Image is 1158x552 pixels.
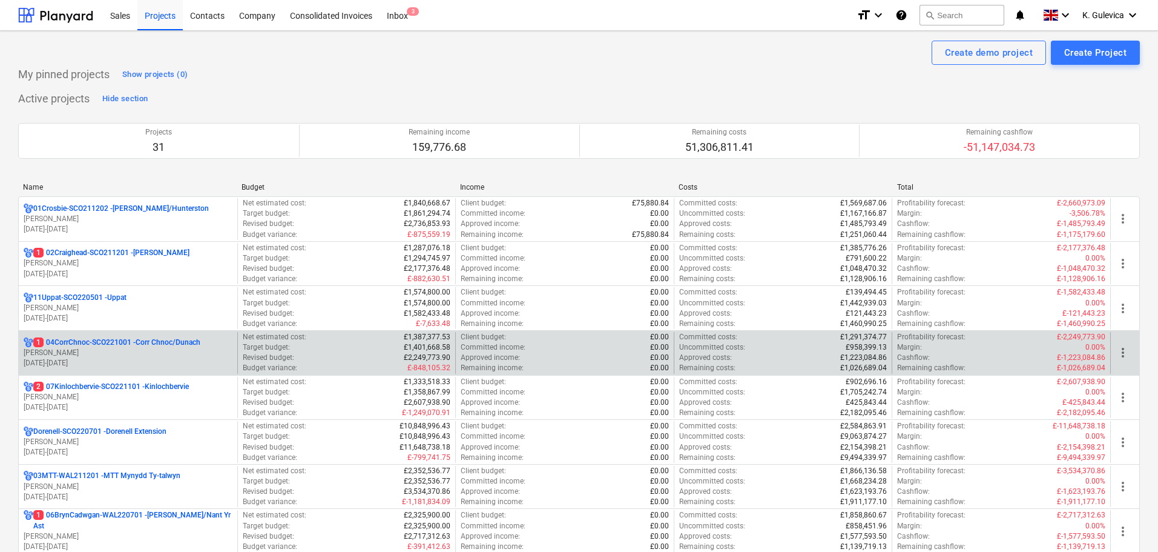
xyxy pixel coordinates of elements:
[679,230,735,240] p: Remaining costs :
[461,353,520,363] p: Approved income :
[461,363,524,373] p: Remaining income :
[243,431,290,442] p: Target budget :
[650,319,669,329] p: £0.00
[1057,274,1105,284] p: £-1,128,906.16
[24,348,232,358] p: [PERSON_NAME]
[243,274,297,284] p: Budget variance :
[840,442,887,453] p: £2,154,398.21
[964,140,1035,155] p: -51,147,034.73
[461,421,506,431] p: Client budget :
[461,408,524,418] p: Remaining income :
[945,45,1033,61] div: Create demo project
[650,298,669,308] p: £0.00
[679,298,745,308] p: Uncommitted costs :
[897,264,930,274] p: Cashflow :
[1057,319,1105,329] p: £-1,460,990.25
[1057,408,1105,418] p: £-2,182,095.46
[650,219,669,229] p: £0.00
[24,338,232,368] div: 104CorrChnoc-SCO221001 -Corr Chnoc/Dunach[PERSON_NAME][DATE]-[DATE]
[404,353,450,363] p: £2,249,773.90
[461,219,520,229] p: Approved income :
[24,313,232,324] p: [DATE] - [DATE]
[897,308,930,319] p: Cashflow :
[679,198,737,208] p: Committed costs :
[404,298,450,308] p: £1,574,800.00
[897,476,922,487] p: Margin :
[400,421,450,431] p: £10,848,996.43
[897,274,966,284] p: Remaining cashflow :
[679,319,735,329] p: Remaining costs :
[243,466,306,476] p: Net estimated cost :
[1116,435,1130,450] span: more_vert
[24,510,232,552] div: 106BrynCadwgan-WAL220701 -[PERSON_NAME]/Nant Yr Ast[PERSON_NAME][DATE]-[DATE]
[897,208,922,219] p: Margin :
[650,363,669,373] p: £0.00
[897,377,966,387] p: Profitability forecast :
[461,466,506,476] p: Client budget :
[1057,264,1105,274] p: £-1,048,470.32
[402,408,450,418] p: £-1,249,070.91
[840,353,887,363] p: £1,223,084.86
[650,476,669,487] p: £0.00
[897,319,966,329] p: Remaining cashflow :
[23,183,232,191] div: Name
[461,319,524,329] p: Remaining income :
[1057,243,1105,253] p: £-2,177,376.48
[24,531,232,542] p: [PERSON_NAME]
[1085,298,1105,308] p: 0.00%
[24,427,232,457] div: Dorenell-SCO220701 -Dorenell Extension[PERSON_NAME][DATE]-[DATE]
[24,471,232,502] div: 03MTT-WAL211201 -MTT Mynydd Ty-talwyn[PERSON_NAME][DATE]-[DATE]
[650,342,669,353] p: £0.00
[461,253,525,264] p: Committed income :
[1062,397,1105,408] p: £-425,843.44
[840,332,887,342] p: £1,291,374.77
[840,466,887,476] p: £1,866,136.58
[650,442,669,453] p: £0.00
[404,466,450,476] p: £2,352,536.77
[404,243,450,253] p: £1,287,076.18
[243,487,294,497] p: Revised budget :
[679,453,735,463] p: Remaining costs :
[679,431,745,442] p: Uncommitted costs :
[1057,198,1105,208] p: £-2,660,973.09
[840,319,887,329] p: £1,460,990.25
[1057,287,1105,298] p: £-1,582,433.48
[243,363,297,373] p: Budget variance :
[33,510,232,531] p: 06BrynCadwgan-WAL220701 - [PERSON_NAME]/Nant Yr Ast
[243,208,290,219] p: Target budget :
[650,453,669,463] p: £0.00
[679,421,737,431] p: Committed costs :
[964,127,1035,138] p: Remaining cashflow
[33,427,166,437] p: Dorenell-SCO220701 - Dorenell Extension
[897,397,930,408] p: Cashflow :
[24,338,33,348] div: Project has multi currencies enabled
[846,308,887,319] p: £121,443.23
[846,287,887,298] p: £139,494.45
[679,208,745,219] p: Uncommitted costs :
[1070,208,1105,219] p: -3,506.78%
[400,442,450,453] p: £11,648,738.18
[24,510,33,531] div: Project has multi currencies enabled
[650,253,669,264] p: £0.00
[897,387,922,397] p: Margin :
[243,308,294,319] p: Revised budget :
[461,453,524,463] p: Remaining income :
[840,363,887,373] p: £1,026,689.04
[404,198,450,208] p: £1,840,668.67
[1057,442,1105,453] p: £-2,154,398.21
[407,453,450,463] p: £-799,741.75
[919,5,1004,25] button: Search
[409,127,470,138] p: Remaining income
[407,363,450,373] p: £-848,105.32
[679,353,732,363] p: Approved costs :
[461,377,506,387] p: Client budget :
[679,363,735,373] p: Remaining costs :
[679,253,745,264] p: Uncommitted costs :
[404,377,450,387] p: £1,333,518.33
[404,342,450,353] p: £1,401,668.58
[461,264,520,274] p: Approved income :
[1014,8,1026,22] i: notifications
[33,338,44,347] span: 1
[840,421,887,431] p: £2,584,863.91
[685,127,754,138] p: Remaining costs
